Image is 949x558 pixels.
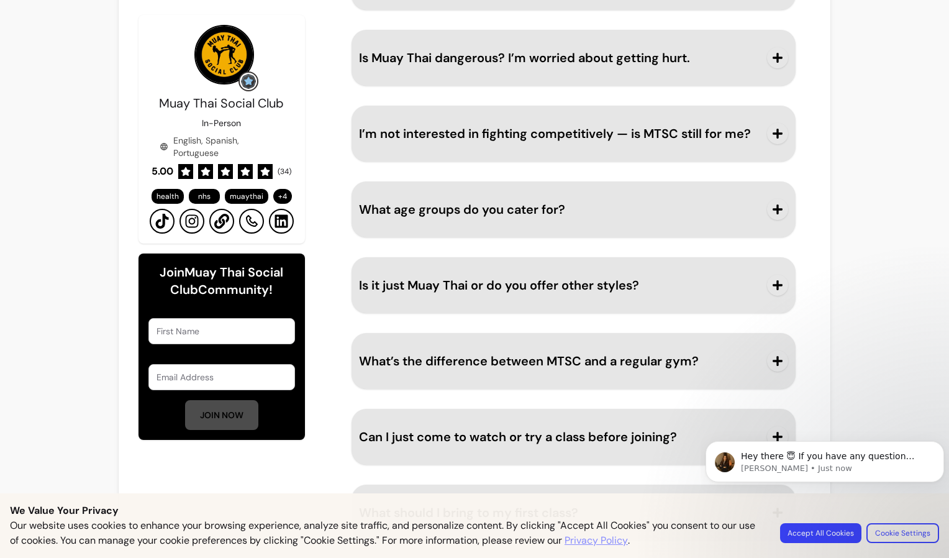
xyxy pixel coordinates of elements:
[241,74,256,89] img: Grow
[278,167,291,176] span: ( 34 )
[10,503,939,518] p: We Value Your Privacy
[565,533,628,548] a: Privacy Policy
[202,117,241,129] p: In-Person
[359,113,789,154] button: I’m not interested in fighting competitively — is MTSC still for me?
[359,277,639,293] span: Is it just Muay Thai or do you offer other styles?
[359,429,677,445] span: Can I just come to watch or try a class before joining?
[359,201,565,217] span: What age groups do you cater for?
[10,518,765,548] p: Our website uses cookies to enhance your browsing experience, analyze site traffic, and personali...
[359,353,699,369] span: What’s the difference between MTSC and a regular gym?
[359,265,789,306] button: Is it just Muay Thai or do you offer other styles?
[230,191,263,201] span: muaythai
[159,95,284,111] span: Muay Thai Social Club
[152,164,173,179] span: 5.00
[359,341,789,382] button: What’s the difference between MTSC and a regular gym?
[359,37,789,78] button: Is Muay Thai dangerous? I’m worried about getting hurt.
[359,50,690,66] span: Is Muay Thai dangerous? I’m worried about getting hurt.
[359,126,751,142] span: I’m not interested in fighting competitively — is MTSC still for me?
[359,492,789,533] button: What should I bring to my first class?
[157,325,287,337] input: First Name
[359,189,789,230] button: What age groups do you cater for?
[160,134,284,159] div: English, Spanish, Portuguese
[148,263,295,298] h6: Join Muay Thai Social Club Community!
[276,191,289,201] span: + 4
[701,415,949,552] iframe: Intercom notifications message
[198,191,211,201] span: nhs
[157,191,179,201] span: health
[194,25,254,85] img: Provider image
[157,371,287,383] input: Email Address
[359,416,789,457] button: Can I just come to watch or try a class before joining?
